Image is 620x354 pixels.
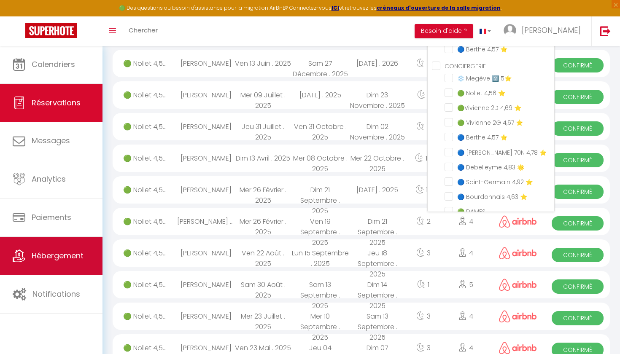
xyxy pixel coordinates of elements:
span: 🔵 Debelleyme 4,83 🌟 [457,163,524,172]
a: Chercher [122,16,164,46]
span: 🔵 [PERSON_NAME] 70N 4,78 ⭐️ [457,148,547,157]
span: [PERSON_NAME] [522,25,581,35]
button: Ouvrir le widget de chat LiveChat [7,3,32,29]
span: Chercher [129,26,158,35]
a: ICI [332,4,339,11]
span: Hébergement [32,250,84,261]
span: Notifications [32,289,80,299]
img: Super Booking [25,23,77,38]
a: créneaux d'ouverture de la salle migration [377,4,501,11]
span: Messages [32,135,70,146]
span: Paiements [32,212,71,223]
img: logout [600,26,611,36]
button: Besoin d'aide ? [415,24,473,38]
span: Calendriers [32,59,75,70]
a: ... [PERSON_NAME] [497,16,591,46]
span: ❄️ Megève 2️⃣ 5⭐️ [457,74,512,83]
span: Analytics [32,174,66,184]
span: 🔵 Saint-Germain 4,92 ⭐️ [457,178,533,186]
span: Réservations [32,97,81,108]
span: 🟢 Nollet 4,56 ⭐️ [457,89,505,97]
img: ... [504,24,516,37]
